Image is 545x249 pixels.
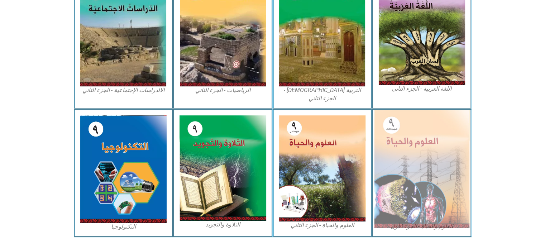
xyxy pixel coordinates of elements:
figcaption: الالدراسات الإجتماعية - الجزء الثاني [80,86,167,94]
figcaption: التكنولوجيا [80,223,167,231]
figcaption: الرياضيات - الجزء الثاني [180,86,266,94]
figcaption: العلوم والحياة - الجزء الثاني [279,221,366,229]
figcaption: التربية [DEMOGRAPHIC_DATA] - الجزء الثاني [279,86,366,102]
figcaption: التلاوة والتجويد [180,221,266,229]
figcaption: اللغة العربية - الجزء الثاني [378,85,465,93]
